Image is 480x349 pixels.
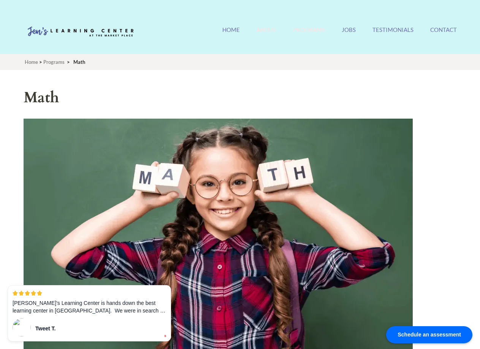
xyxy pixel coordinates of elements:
[386,326,472,343] div: Schedule an assessment
[13,299,166,314] p: [PERSON_NAME]'s Learning Center is hands down the best learning center in [GEOGRAPHIC_DATA]. We w...
[342,26,356,43] a: Jobs
[372,26,413,43] a: Testimonials
[293,26,325,43] a: Programs
[24,87,445,109] h1: Math
[25,59,38,65] a: Home
[430,26,457,43] a: Contact
[222,26,240,43] a: Home
[257,26,276,43] a: About
[24,21,138,43] img: Jen's Learning Center Logo Transparent
[39,59,42,65] span: >
[43,59,65,65] a: Programs
[67,59,70,65] span: >
[35,325,155,332] div: Tweet T.
[13,318,31,336] img: 60s.jpg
